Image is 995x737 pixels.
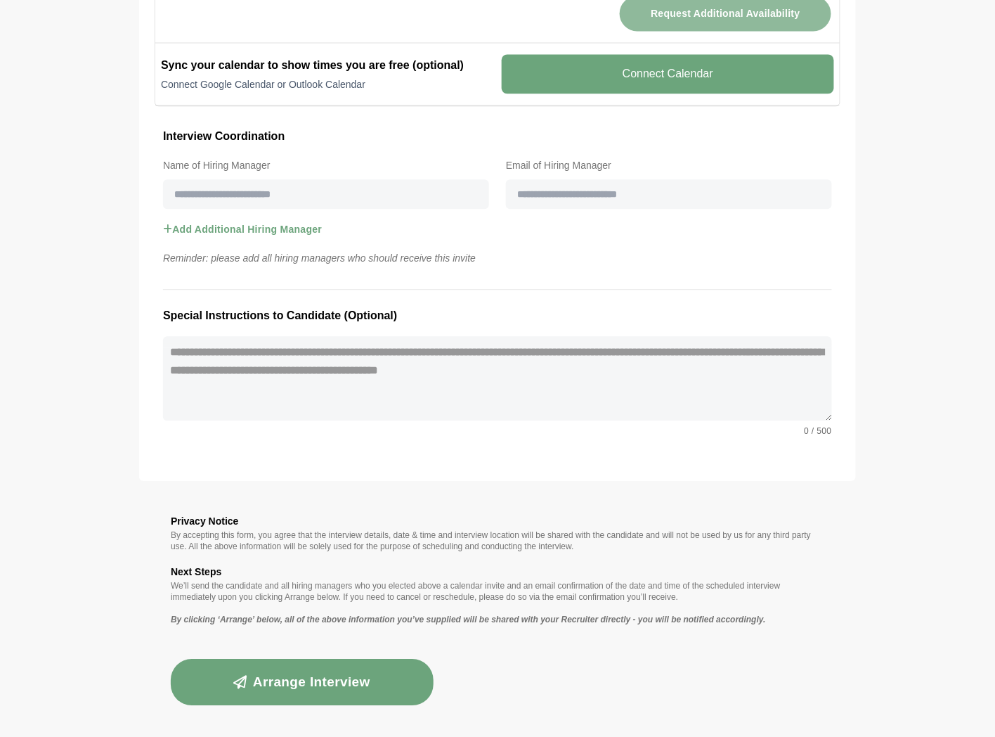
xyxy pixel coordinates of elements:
[163,209,322,250] button: Add Additional Hiring Manager
[805,426,833,436] div: 0 / 500
[161,57,493,74] h2: Sync your calendar to show times you are free (optional)
[161,77,493,91] p: Connect Google Calendar or Outlook Calendar
[171,659,434,705] button: Arrange Interview
[171,614,824,625] p: By clicking ‘Arrange’ below, all of the above information you’ve supplied will be shared with you...
[163,307,832,325] h3: Special Instructions to Candidate (Optional)
[171,513,824,530] h3: Privacy Notice
[163,157,489,174] label: Name of Hiring Manager
[502,54,834,94] v-button: Connect Calendar
[155,250,840,267] p: Reminder: please add all hiring managers who should receive this invite
[171,530,824,552] p: By accepting this form, you agree that the interview details, date & time and interview location ...
[163,127,832,146] h3: Interview Coordination
[171,563,824,580] h3: Next Steps
[171,580,824,603] p: We’ll send the candidate and all hiring managers who you elected above a calendar invite and an e...
[506,157,832,174] label: Email of Hiring Manager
